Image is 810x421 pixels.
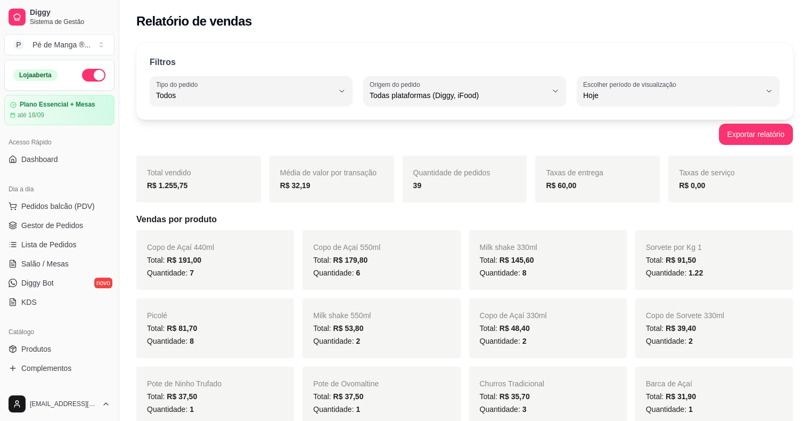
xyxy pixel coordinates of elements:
span: Total: [646,324,696,333]
button: Pedidos balcão (PDV) [4,198,114,215]
a: Complementos [4,360,114,377]
span: Copo de Sorvete 330ml [646,311,724,320]
strong: R$ 1.255,75 [147,181,187,190]
span: Todas plataformas (Diggy, iFood) [370,90,547,101]
button: Exportar relatório [719,124,793,145]
button: Origem do pedidoTodas plataformas (Diggy, iFood) [363,76,566,106]
span: R$ 81,70 [167,324,197,333]
span: Copo de Açaí 440ml [147,243,214,252]
span: Quantidade: [480,269,527,277]
span: Quantidade: [313,405,360,414]
span: 2 [689,337,693,345]
span: Complementos [21,363,71,374]
h2: Relatório de vendas [136,13,252,30]
span: Taxas de serviço [679,168,734,177]
a: Salão / Mesas [4,255,114,272]
span: R$ 91,50 [666,256,696,264]
span: 1.22 [689,269,703,277]
span: Quantidade: [480,405,527,414]
div: Dia a dia [4,181,114,198]
span: 1 [356,405,360,414]
span: Quantidade: [147,269,194,277]
span: Pote de Ovomaltine [313,379,379,388]
a: Dashboard [4,151,114,168]
span: Taxas de entrega [546,168,603,177]
span: Milk shake 330ml [480,243,537,252]
span: R$ 39,40 [666,324,696,333]
div: Acesso Rápido [4,134,114,151]
span: Gestor de Pedidos [21,220,83,231]
span: Quantidade: [646,269,703,277]
span: Salão / Mesas [21,258,69,269]
span: [EMAIL_ADDRESS][DOMAIN_NAME] [30,400,97,408]
span: 7 [190,269,194,277]
div: Loja aberta [13,69,58,81]
span: R$ 48,40 [500,324,530,333]
span: R$ 31,90 [666,392,696,401]
div: Pé de Manga ® ... [32,39,91,50]
article: até 18/09 [18,111,44,119]
span: Copo de Açaí 550ml [313,243,380,252]
span: Pote de Ninho Trufado [147,379,222,388]
span: Diggy Bot [21,278,54,288]
span: Lista de Pedidos [21,239,77,250]
div: Catálogo [4,323,114,341]
span: R$ 191,00 [167,256,201,264]
span: Quantidade: [646,405,693,414]
span: Produtos [21,344,51,354]
span: Sorvete por Kg 1 [646,243,702,252]
span: Total: [646,256,696,264]
a: KDS [4,294,114,311]
a: Diggy Botnovo [4,274,114,292]
span: Dashboard [21,154,58,165]
span: Total: [147,256,201,264]
a: Plano Essencial + Mesasaté 18/09 [4,95,114,125]
span: Total vendido [147,168,191,177]
span: 8 [522,269,527,277]
span: 6 [356,269,360,277]
button: [EMAIL_ADDRESS][DOMAIN_NAME] [4,391,114,417]
span: Total: [313,256,367,264]
span: Copo de Açaí 330ml [480,311,547,320]
button: Escolher período de visualizaçãoHoje [577,76,780,106]
span: Total: [147,392,197,401]
span: Total: [313,392,363,401]
article: Plano Essencial + Mesas [20,101,95,109]
label: Tipo do pedido [156,80,201,89]
span: Total: [646,392,696,401]
button: Select a team [4,34,114,55]
h5: Vendas por produto [136,213,793,226]
strong: 39 [413,181,422,190]
span: 2 [356,337,360,345]
label: Origem do pedido [370,80,423,89]
span: P [13,39,24,50]
a: Produtos [4,341,114,358]
span: 3 [522,405,527,414]
span: R$ 35,70 [500,392,530,401]
span: 1 [689,405,693,414]
span: Diggy [30,8,110,18]
span: 2 [522,337,527,345]
strong: R$ 60,00 [546,181,576,190]
span: Total: [480,256,534,264]
span: Quantidade: [480,337,527,345]
a: Gestor de Pedidos [4,217,114,234]
span: Média de valor por transação [280,168,377,177]
span: Todos [156,90,333,101]
span: Quantidade de pedidos [413,168,490,177]
span: Picolé [147,311,167,320]
span: Hoje [583,90,760,101]
span: Milk shake 550ml [313,311,371,320]
button: Alterar Status [82,69,105,82]
span: Quantidade: [147,405,194,414]
span: 8 [190,337,194,345]
span: Pedidos balcão (PDV) [21,201,95,212]
strong: R$ 0,00 [679,181,705,190]
span: Quantidade: [313,337,360,345]
span: Total: [480,324,530,333]
span: Total: [480,392,530,401]
span: R$ 179,80 [333,256,368,264]
button: Tipo do pedidoTodos [150,76,353,106]
span: Total: [147,324,197,333]
span: Sistema de Gestão [30,18,110,26]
